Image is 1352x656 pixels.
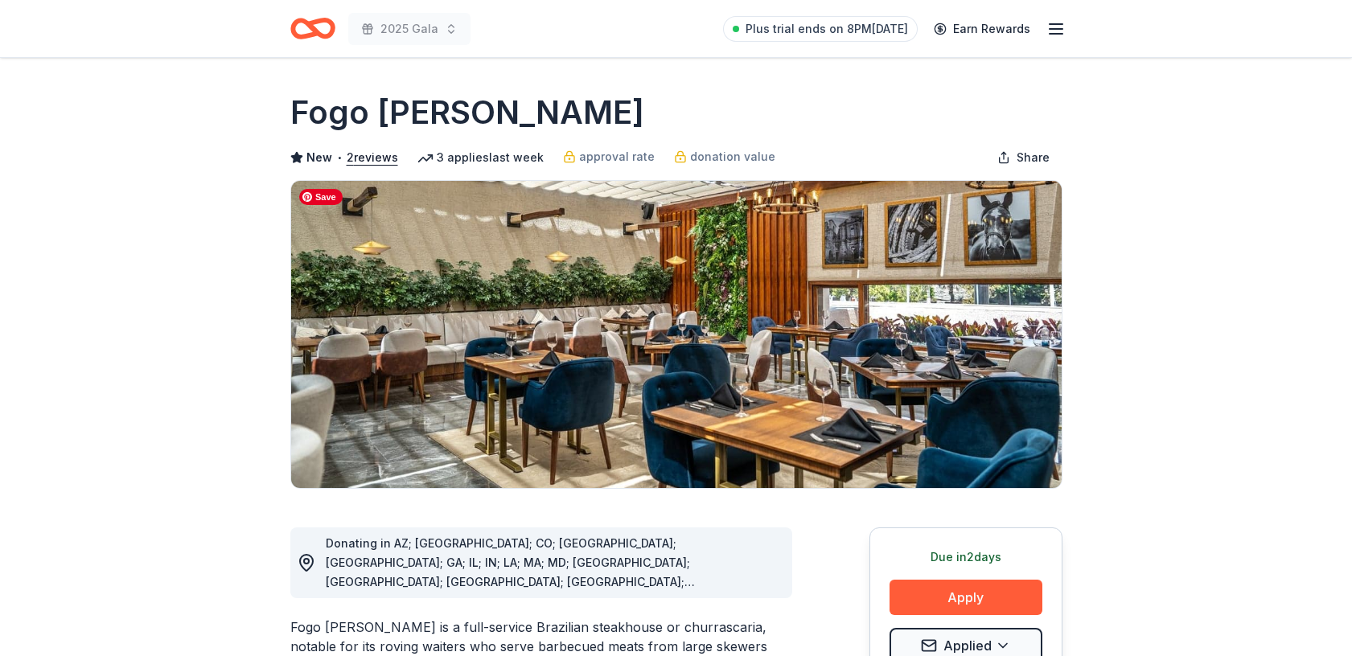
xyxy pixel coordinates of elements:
span: Plus trial ends on 8PM[DATE] [746,19,908,39]
span: 2025 Gala [380,19,438,39]
div: Due in 2 days [890,547,1042,567]
span: Applied [943,635,992,656]
button: Apply [890,580,1042,615]
a: Earn Rewards [924,14,1040,43]
span: approval rate [579,147,655,166]
a: approval rate [563,147,655,166]
span: New [306,148,332,167]
span: Donating in AZ; [GEOGRAPHIC_DATA]; CO; [GEOGRAPHIC_DATA]; [GEOGRAPHIC_DATA]; GA; IL; IN; LA; MA; ... [326,536,707,646]
button: Share [984,141,1062,174]
button: 2025 Gala [348,13,471,45]
span: donation value [690,147,775,166]
img: Image for Fogo de Chao [291,181,1062,488]
span: • [336,151,342,164]
a: donation value [674,147,775,166]
h1: Fogo [PERSON_NAME] [290,90,644,135]
span: Save [299,189,343,205]
span: Share [1017,148,1050,167]
button: 2reviews [347,148,398,167]
a: Plus trial ends on 8PM[DATE] [723,16,918,42]
a: Home [290,10,335,47]
div: 3 applies last week [417,148,544,167]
